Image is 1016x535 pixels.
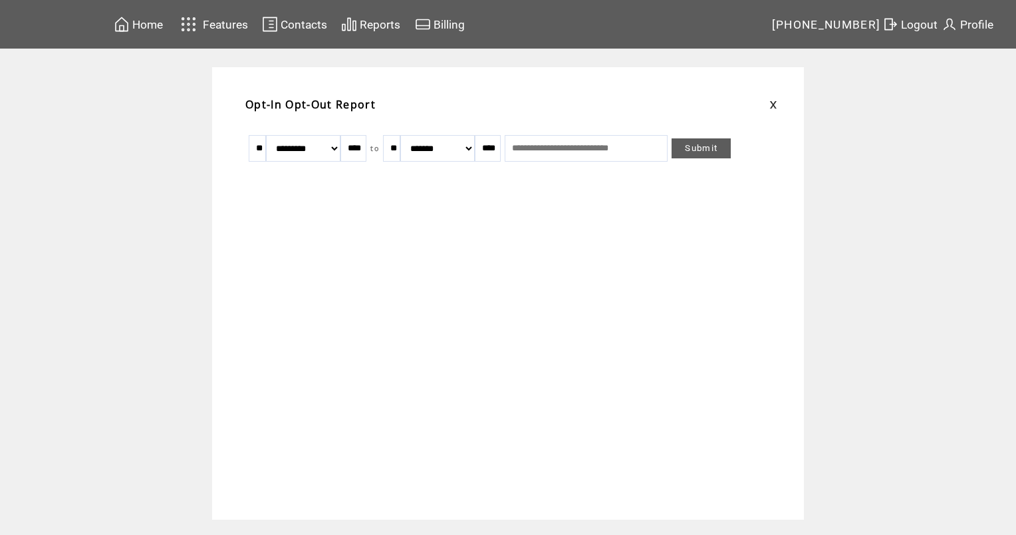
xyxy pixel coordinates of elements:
[880,14,940,35] a: Logout
[882,16,898,33] img: exit.svg
[203,18,248,31] span: Features
[339,14,402,35] a: Reports
[245,97,376,112] span: Opt-In Opt-Out Report
[262,16,278,33] img: contacts.svg
[901,18,938,31] span: Logout
[175,11,250,37] a: Features
[434,18,465,31] span: Billing
[177,13,200,35] img: features.svg
[415,16,431,33] img: creidtcard.svg
[370,144,379,153] span: to
[112,14,165,35] a: Home
[940,14,995,35] a: Profile
[942,16,957,33] img: profile.svg
[772,18,881,31] span: [PHONE_NUMBER]
[960,18,993,31] span: Profile
[360,18,400,31] span: Reports
[114,16,130,33] img: home.svg
[413,14,467,35] a: Billing
[672,138,731,158] a: Submit
[341,16,357,33] img: chart.svg
[260,14,329,35] a: Contacts
[132,18,163,31] span: Home
[281,18,327,31] span: Contacts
